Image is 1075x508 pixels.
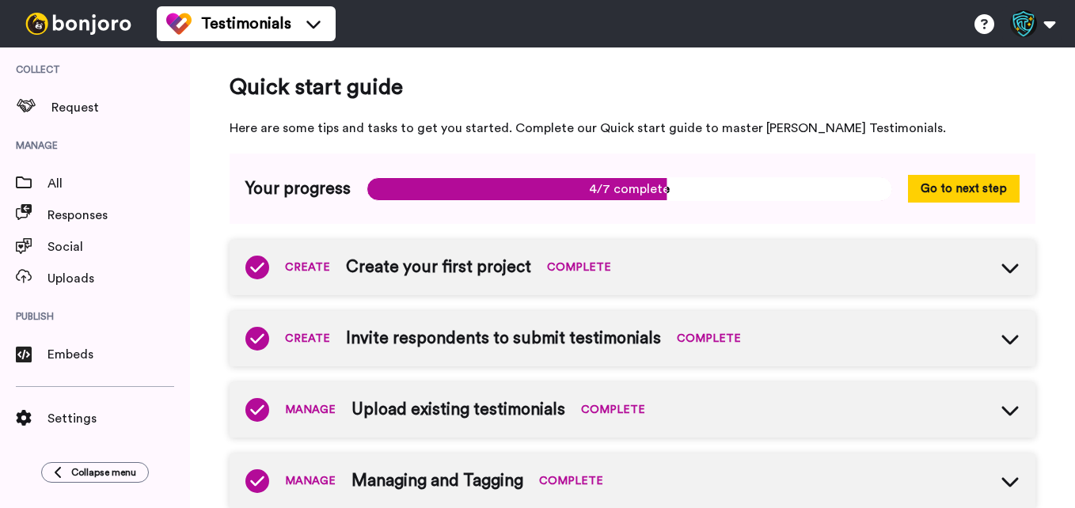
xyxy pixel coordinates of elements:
[245,177,351,201] span: Your progress
[351,398,565,422] span: Upload existing testimonials
[285,331,330,347] span: CREATE
[367,177,892,201] span: 4/7 complete
[547,260,611,275] span: COMPLETE
[230,119,1035,138] span: Here are some tips and tasks to get you started. Complete our Quick start guide to master [PERSON...
[346,256,531,279] span: Create your first project
[47,269,190,288] span: Uploads
[285,402,336,418] span: MANAGE
[41,462,149,483] button: Collapse menu
[908,175,1020,203] button: Go to next step
[47,345,190,364] span: Embeds
[677,331,741,347] span: COMPLETE
[71,466,136,479] span: Collapse menu
[285,473,336,489] span: MANAGE
[47,409,190,428] span: Settings
[285,260,330,275] span: CREATE
[47,237,190,256] span: Social
[201,13,291,35] span: Testimonials
[47,174,190,193] span: All
[51,98,190,117] span: Request
[346,327,661,351] span: Invite respondents to submit testimonials
[351,469,523,493] span: Managing and Tagging
[166,11,192,36] img: tm-color.svg
[19,13,138,35] img: bj-logo-header-white.svg
[539,473,603,489] span: COMPLETE
[581,402,645,418] span: COMPLETE
[47,206,190,225] span: Responses
[230,71,1035,103] span: Quick start guide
